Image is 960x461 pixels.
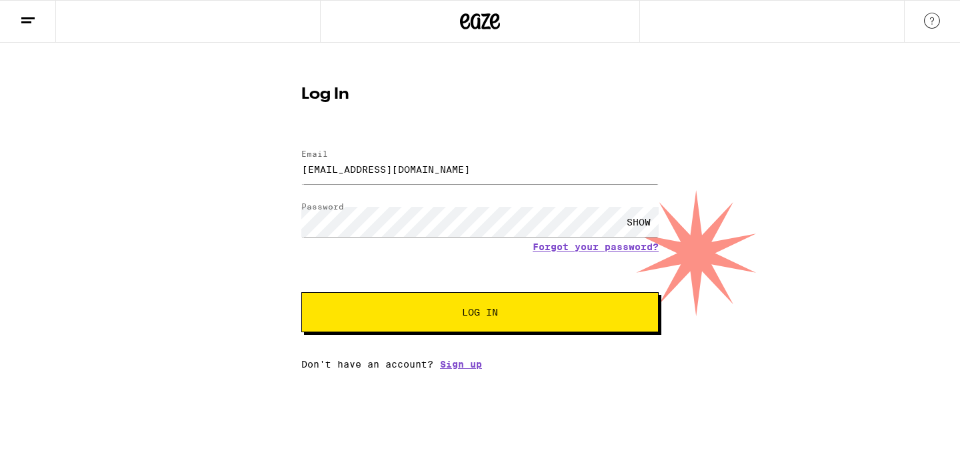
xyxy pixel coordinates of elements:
span: Log In [462,308,498,317]
a: Forgot your password? [533,242,659,252]
span: Hi. Need any help? [8,9,96,20]
input: Email [301,154,659,184]
div: SHOW [619,207,659,237]
button: Log In [301,292,659,332]
label: Email [301,149,328,158]
h1: Log In [301,87,659,103]
a: Sign up [440,359,482,370]
div: Don't have an account? [301,359,659,370]
label: Password [301,202,344,211]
